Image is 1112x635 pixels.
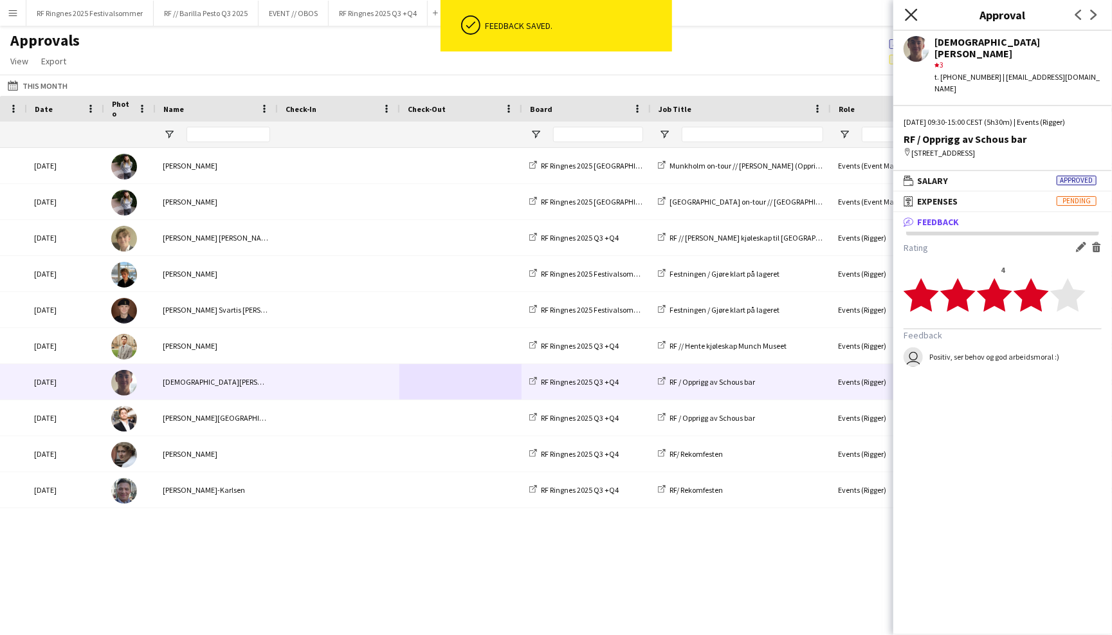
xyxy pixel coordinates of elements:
[26,400,104,436] div: [DATE]
[111,406,137,432] img: Hans Torstein Lærum
[541,233,619,243] span: RF Ringnes 2025 Q3 +Q4
[670,413,755,423] span: RF / Opprigg av Schous bar
[889,37,989,49] span: 1096 of 2013
[830,364,959,400] div: Events (Rigger)
[529,413,619,423] a: RF Ringnes 2025 Q3 +Q4
[541,341,619,351] span: RF Ringnes 2025 Q3 +Q4
[830,472,959,508] div: Events (Rigger)
[904,116,1102,128] div: [DATE] 09:30-15:00 CEST (5h30m) | Events (Rigger)
[155,184,277,219] div: [PERSON_NAME]
[408,104,446,114] span: Check-Out
[155,436,277,472] div: [PERSON_NAME]
[26,220,104,255] div: [DATE]
[155,292,277,327] div: [PERSON_NAME] Svartis [PERSON_NAME]
[553,127,643,142] input: Board Filter Input
[830,256,959,291] div: Events (Rigger)
[541,449,619,459] span: RF Ringnes 2025 Q3 +Q4
[112,99,132,118] span: Photo
[658,197,866,207] a: [GEOGRAPHIC_DATA] on-tour // [GEOGRAPHIC_DATA] (reise)
[529,161,690,170] a: RF Ringnes 2025 [GEOGRAPHIC_DATA] on-tour
[658,233,852,243] a: RF // [PERSON_NAME] kjøleskap til [GEOGRAPHIC_DATA]
[5,78,70,93] button: This Month
[111,334,137,360] img: Alex Øyen
[893,6,1112,23] h3: Approval
[41,55,66,67] span: Export
[830,328,959,364] div: Events (Rigger)
[155,148,277,183] div: [PERSON_NAME]
[934,59,1102,71] div: 3
[529,233,619,243] a: RF Ringnes 2025 Q3 +Q4
[155,364,277,400] div: [DEMOGRAPHIC_DATA][PERSON_NAME]
[659,104,691,114] span: Job Title
[529,341,619,351] a: RF Ringnes 2025 Q3 +Q4
[830,400,959,436] div: Events (Rigger)
[541,305,647,315] span: RF Ringnes 2025 Festivalsommer
[36,53,71,69] a: Export
[658,485,723,495] a: RF/ Rekomfesten
[155,472,277,508] div: [PERSON_NAME]-Karlsen
[658,341,787,351] a: RF // Hente kjøleskap Munch Museet
[541,269,647,279] span: RF Ringnes 2025 Festivalsommer
[529,377,619,387] a: RF Ringnes 2025 Q3 +Q4
[111,190,137,216] img: Mille Berger
[659,129,670,140] button: Open Filter Menu
[529,269,647,279] a: RF Ringnes 2025 Festivalsommer
[904,265,1102,275] div: 4
[259,1,329,26] button: EVENT // OBOS
[670,161,826,170] span: Munkholm on-tour // [PERSON_NAME] (Opprigg)
[839,104,855,114] span: Role
[111,478,137,504] img: Joachim Holseter-Karlsen
[904,242,1102,255] h3: Rating
[486,20,667,32] div: Feedback saved.
[111,226,137,252] img: Bastian Solem
[154,1,259,26] button: RF // Barilla Pesto Q3 2025
[904,147,1102,159] div: [STREET_ADDRESS]
[904,133,1102,145] div: RF / Opprigg av Schous bar
[830,220,959,255] div: Events (Rigger)
[1057,176,1097,185] span: Approved
[155,400,277,436] div: [PERSON_NAME][GEOGRAPHIC_DATA]
[893,192,1112,211] mat-expansion-panel-header: ExpensesPending
[670,341,787,351] span: RF // Hente kjøleskap Munch Museet
[163,129,175,140] button: Open Filter Menu
[658,269,779,279] a: Festningen / Gjøre klart på lageret
[541,377,619,387] span: RF Ringnes 2025 Q3 +Q4
[682,127,823,142] input: Job Title Filter Input
[541,413,619,423] span: RF Ringnes 2025 Q3 +Q4
[889,53,952,64] span: 118
[862,127,952,142] input: Role Filter Input
[541,161,690,170] span: RF Ringnes 2025 [GEOGRAPHIC_DATA] on-tour
[658,161,826,170] a: Munkholm on-tour // [PERSON_NAME] (Opprigg)
[658,449,723,459] a: RF/ Rekomfesten
[670,269,779,279] span: Festningen / Gjøre klart på lageret
[5,53,33,69] a: View
[530,104,552,114] span: Board
[26,292,104,327] div: [DATE]
[670,233,852,243] span: RF // [PERSON_NAME] kjøleskap til [GEOGRAPHIC_DATA]
[286,104,316,114] span: Check-In
[541,485,619,495] span: RF Ringnes 2025 Q3 +Q4
[934,71,1102,95] div: t. [PHONE_NUMBER] | [EMAIL_ADDRESS][DOMAIN_NAME]
[917,175,948,187] span: Salary
[670,305,779,315] span: Festningen / Gjøre klart på lageret
[10,55,28,67] span: View
[26,256,104,291] div: [DATE]
[917,196,958,207] span: Expenses
[26,184,104,219] div: [DATE]
[529,305,647,315] a: RF Ringnes 2025 Festivalsommer
[26,436,104,472] div: [DATE]
[26,328,104,364] div: [DATE]
[111,370,137,396] img: Christian Tohje
[839,129,850,140] button: Open Filter Menu
[541,197,690,207] span: RF Ringnes 2025 [GEOGRAPHIC_DATA] on-tour
[187,127,270,142] input: Name Filter Input
[893,212,1112,232] mat-expansion-panel-header: Feedback
[1057,196,1097,206] span: Pending
[26,364,104,400] div: [DATE]
[111,298,137,324] img: Simon Svartis Christiansen
[155,328,277,364] div: [PERSON_NAME]
[529,197,690,207] a: RF Ringnes 2025 [GEOGRAPHIC_DATA] on-tour
[670,449,723,459] span: RF/ Rekomfesten
[658,377,755,387] a: RF / Opprigg av Schous bar
[904,329,1102,341] h3: Feedback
